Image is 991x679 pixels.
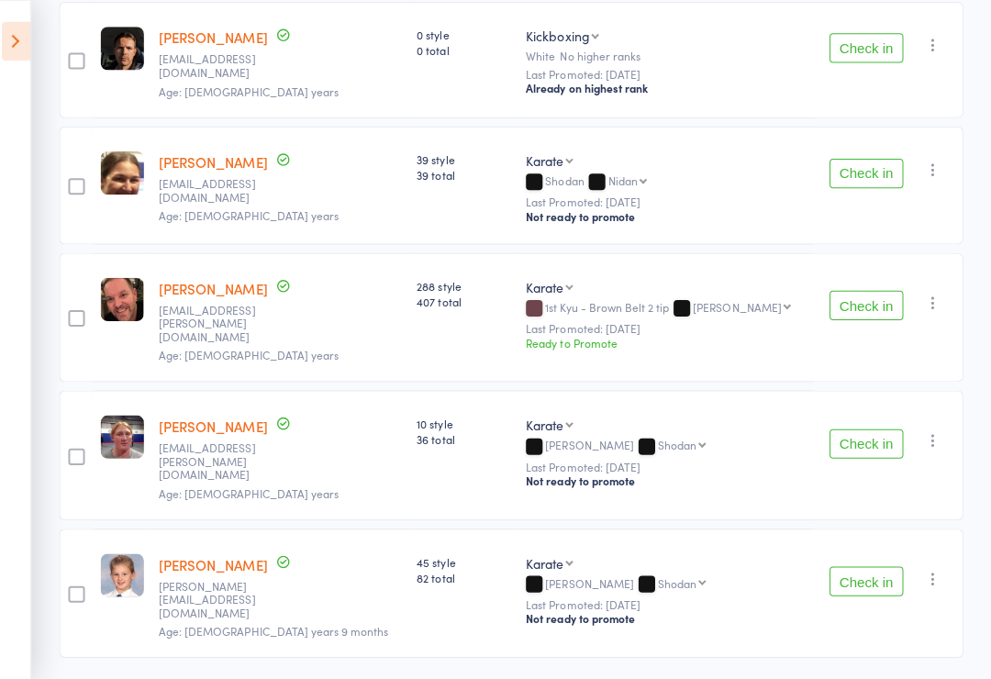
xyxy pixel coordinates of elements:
[529,594,807,607] small: Last Promoted: [DATE]
[163,551,272,570] a: [PERSON_NAME]
[163,301,283,340] small: jj.krainz@bigpond.com
[529,550,566,568] div: Karate
[830,32,904,61] button: Check in
[163,27,272,46] a: [PERSON_NAME]
[163,618,392,634] span: Age: [DEMOGRAPHIC_DATA] years 9 months
[420,550,514,565] span: 45 style
[420,412,514,428] span: 10 style
[529,26,592,44] div: Kickboxing
[163,276,272,295] a: [PERSON_NAME]
[420,41,514,57] span: 0 total
[529,470,807,484] div: Not ready to promote
[529,194,807,206] small: Last Promoted: [DATE]
[163,438,283,477] small: jayden.mathews@icloud.com
[420,165,514,181] span: 39 total
[529,332,807,348] div: Ready to Promote
[529,173,807,188] div: Shodan
[529,66,807,79] small: Last Promoted: [DATE]
[420,565,514,581] span: 82 total
[695,298,783,310] div: [PERSON_NAME]
[830,288,904,317] button: Check in
[529,319,807,332] small: Last Promoted: [DATE]
[106,275,149,318] img: image1541103317.png
[610,173,640,184] div: Nidan
[420,291,514,306] span: 407 total
[163,206,342,221] span: Age: [DEMOGRAPHIC_DATA] years
[163,575,283,615] small: sievert@iinet.net.au
[163,175,283,202] small: kozsl@bigpond.com
[163,413,272,432] a: [PERSON_NAME]
[660,435,698,447] div: Shodan
[106,26,149,69] img: image1677216368.png
[420,26,514,41] span: 0 style
[529,457,807,470] small: Last Promoted: [DATE]
[529,79,807,94] div: Already on highest rank
[163,482,342,497] span: Age: [DEMOGRAPHIC_DATA] years
[830,562,904,592] button: Check in
[529,435,807,451] div: [PERSON_NAME]
[529,49,807,61] div: White
[163,51,283,78] small: allanbrey.ab@gmail.com
[163,82,342,97] span: Age: [DEMOGRAPHIC_DATA] years
[163,150,272,170] a: [PERSON_NAME]
[529,412,566,430] div: Karate
[420,150,514,165] span: 39 style
[106,550,149,593] img: image1540789828.png
[163,344,342,360] span: Age: [DEMOGRAPHIC_DATA] years
[420,428,514,443] span: 36 total
[529,275,566,294] div: Karate
[529,607,807,621] div: Not ready to promote
[420,275,514,291] span: 288 style
[830,157,904,186] button: Check in
[529,298,807,314] div: 1st Kyu - Brown Belt 2 tip
[529,207,807,222] div: Not ready to promote
[830,426,904,455] button: Check in
[106,412,149,455] img: image1626083634.png
[529,573,807,588] div: [PERSON_NAME]
[660,573,698,584] div: Shodan
[529,150,566,168] div: Karate
[106,150,149,193] img: image1511843705.png
[562,47,642,62] span: No higher ranks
